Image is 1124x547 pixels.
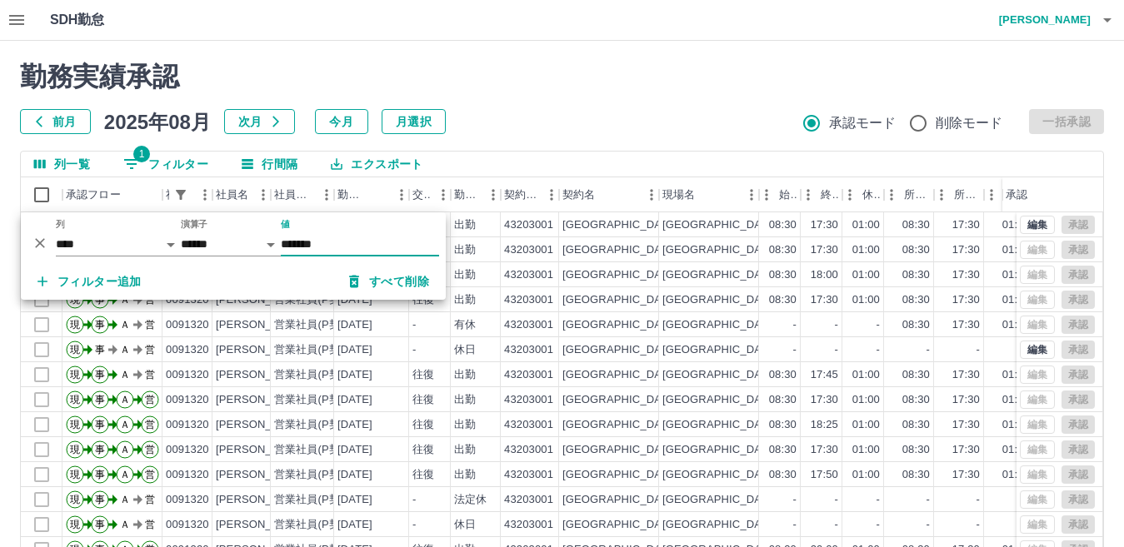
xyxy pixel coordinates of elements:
[95,444,105,455] text: 事
[95,519,105,530] text: 事
[902,442,930,458] div: 08:30
[811,242,838,258] div: 17:30
[662,492,903,508] div: [GEOGRAPHIC_DATA]立[GEOGRAPHIC_DATA]
[412,517,416,533] div: -
[145,519,155,530] text: 営
[662,342,903,358] div: [GEOGRAPHIC_DATA]立[GEOGRAPHIC_DATA]
[852,217,880,233] div: 01:00
[662,517,903,533] div: [GEOGRAPHIC_DATA]立[GEOGRAPHIC_DATA]
[504,492,553,508] div: 43203001
[811,292,838,308] div: 17:30
[504,177,539,212] div: 契約コード
[166,367,209,383] div: 0091320
[562,177,595,212] div: 契約名
[562,292,677,308] div: [GEOGRAPHIC_DATA]
[166,392,209,408] div: 0091320
[659,177,759,212] div: 現場名
[1002,467,1030,483] div: 01:00
[829,113,897,133] span: 承認モード
[281,218,290,231] label: 値
[1002,392,1030,408] div: 01:00
[337,442,372,458] div: [DATE]
[70,494,80,505] text: 現
[793,317,797,333] div: -
[110,152,222,177] button: フィルター表示
[145,319,155,331] text: 営
[409,177,451,212] div: 交通費
[454,242,476,258] div: 出勤
[852,442,880,458] div: 01:00
[504,342,553,358] div: 43203001
[902,217,930,233] div: 08:30
[145,469,155,480] text: 営
[1002,217,1030,233] div: 01:00
[952,267,980,283] div: 17:30
[562,317,677,333] div: [GEOGRAPHIC_DATA]
[412,367,434,383] div: 往復
[904,177,931,212] div: 所定開始
[902,467,930,483] div: 08:30
[251,182,276,207] button: メニュー
[977,517,980,533] div: -
[562,442,677,458] div: [GEOGRAPHIC_DATA]
[952,392,980,408] div: 17:30
[562,517,677,533] div: [GEOGRAPHIC_DATA]
[62,177,162,212] div: 承認フロー
[412,467,434,483] div: 往復
[70,394,80,405] text: 現
[337,467,372,483] div: [DATE]
[504,242,553,258] div: 43203001
[451,177,501,212] div: 勤務区分
[562,217,677,233] div: [GEOGRAPHIC_DATA]
[454,367,476,383] div: 出勤
[1006,177,1027,212] div: 承認
[927,342,930,358] div: -
[271,177,334,212] div: 社員区分
[852,392,880,408] div: 01:00
[216,342,307,358] div: [PERSON_NAME]
[95,319,105,331] text: 事
[120,319,130,331] text: Ａ
[793,342,797,358] div: -
[454,392,476,408] div: 出勤
[21,152,103,177] button: 列選択
[481,182,506,207] button: メニュー
[412,177,431,212] div: 交通費
[934,177,984,212] div: 所定終業
[1020,341,1055,359] button: 編集
[20,109,91,134] button: 前月
[902,317,930,333] div: 08:30
[412,342,416,358] div: -
[954,177,981,212] div: 所定終業
[779,177,797,212] div: 始業
[504,442,553,458] div: 43203001
[927,517,930,533] div: -
[216,317,307,333] div: [PERSON_NAME]
[70,419,80,430] text: 現
[454,292,476,308] div: 出勤
[95,469,105,480] text: 事
[562,417,677,433] div: [GEOGRAPHIC_DATA]
[504,517,553,533] div: 43203001
[662,267,903,283] div: [GEOGRAPHIC_DATA]立[GEOGRAPHIC_DATA]
[95,494,105,505] text: 事
[1002,442,1030,458] div: 01:00
[662,417,903,433] div: [GEOGRAPHIC_DATA]立[GEOGRAPHIC_DATA]
[337,367,372,383] div: [DATE]
[274,367,355,383] div: 営業社員(P契約)
[952,242,980,258] div: 17:30
[454,267,476,283] div: 出勤
[662,392,903,408] div: [GEOGRAPHIC_DATA]立[GEOGRAPHIC_DATA]
[504,317,553,333] div: 43203001
[145,394,155,405] text: 営
[835,492,838,508] div: -
[559,177,659,212] div: 契約名
[66,177,121,212] div: 承認フロー
[216,467,307,483] div: [PERSON_NAME]
[314,182,339,207] button: メニュー
[162,177,212,212] div: 社員番号
[501,177,559,212] div: 契約コード
[169,183,192,206] div: 1件のフィルターを適用中
[95,394,105,405] text: 事
[662,317,903,333] div: [GEOGRAPHIC_DATA]立[GEOGRAPHIC_DATA]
